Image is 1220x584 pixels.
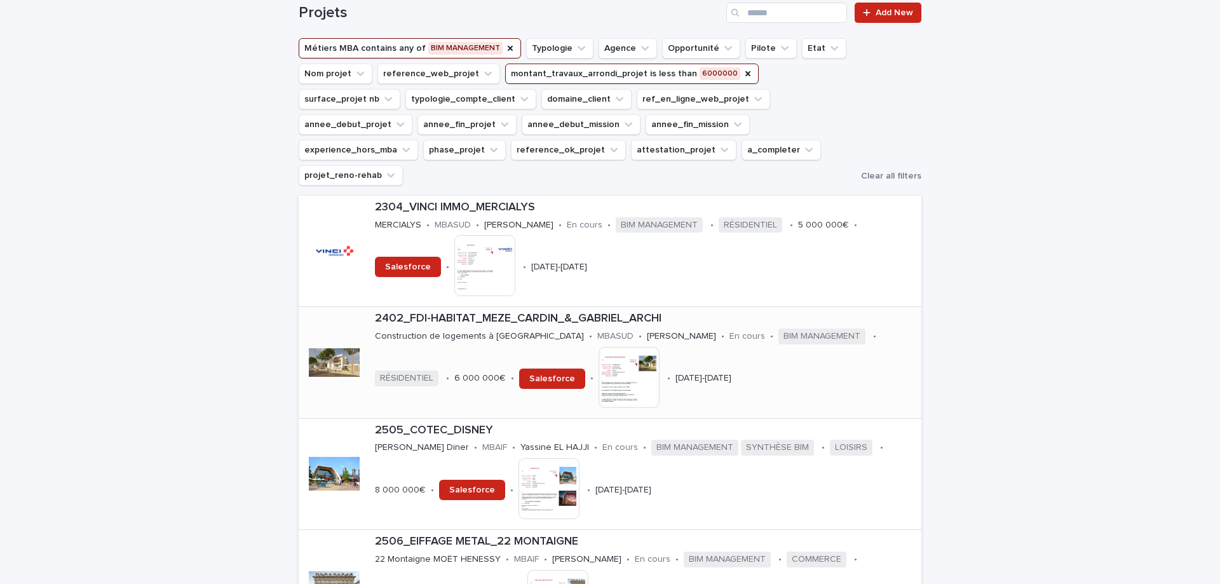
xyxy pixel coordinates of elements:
button: surface_projet nb [299,89,400,109]
span: BIM MANAGEMENT [778,329,865,344]
p: • [607,220,611,231]
p: • [431,485,434,496]
p: 6 000 000€ [454,373,506,384]
p: MERCIALYS [375,220,421,231]
p: • [512,442,515,453]
p: [DATE]-[DATE] [675,373,731,384]
p: MBASUD [597,331,634,342]
p: • [506,554,509,565]
p: • [639,331,642,342]
p: En cours [729,331,765,342]
button: reference_ok_projet [511,140,626,160]
p: • [770,331,773,342]
p: MBASUD [435,220,471,231]
p: • [559,220,562,231]
a: Salesforce [519,369,585,389]
p: [PERSON_NAME] [647,331,716,342]
span: Add New [876,8,913,17]
button: phase_projet [423,140,506,160]
p: • [474,442,477,453]
button: annee_debut_mission [522,114,640,135]
p: [PERSON_NAME] [484,220,553,231]
p: • [589,331,592,342]
p: • [710,220,714,231]
input: Search [726,3,847,23]
p: • [590,373,593,384]
span: Clear all filters [861,172,921,180]
p: • [594,442,597,453]
span: Salesforce [449,486,495,494]
button: annee_fin_mission [646,114,750,135]
span: COMMERCE [787,552,846,567]
p: • [822,442,825,453]
p: [PERSON_NAME] [552,554,621,565]
p: • [587,485,590,496]
p: • [721,331,724,342]
p: MBAIF [514,554,539,565]
p: En cours [567,220,602,231]
p: • [544,554,547,565]
p: Yassine EL HAJJI [520,442,589,453]
button: a_completer [742,140,821,160]
p: • [873,331,876,342]
span: LOISIRS [830,440,872,456]
p: • [523,262,526,273]
button: annee_debut_projet [299,114,412,135]
h1: Projets [299,4,721,22]
button: domaine_client [541,89,632,109]
a: 2402_FDI-HABITAT_MEZE_CARDIN_&_GABRIEL_ARCHIConstruction de logements à [GEOGRAPHIC_DATA]•MBASUD•... [299,307,921,418]
a: Salesforce [439,480,505,500]
p: • [426,220,430,231]
span: Salesforce [385,262,431,271]
span: Salesforce [529,374,575,383]
p: MBAIF [482,442,507,453]
p: • [511,373,514,384]
span: BIM MANAGEMENT [616,217,703,233]
button: Nom projet [299,64,372,84]
p: • [510,485,513,496]
button: Clear all filters [856,166,921,186]
button: annee_fin_projet [417,114,517,135]
a: 2304_VINCI IMMO_MERCIALYSMERCIALYS•MBASUD•[PERSON_NAME]•En cours•BIM MANAGEMENT•RÉSIDENTIEL•5 000... [299,196,921,307]
p: 2505_COTEC_DISNEY [375,424,916,438]
span: BIM MANAGEMENT [684,552,771,567]
p: 2304_VINCI IMMO_MERCIALYS [375,201,916,215]
p: • [446,262,449,273]
button: Typologie [526,38,593,58]
p: Construction de logements à [GEOGRAPHIC_DATA] [375,331,584,342]
button: Pilote [745,38,797,58]
p: • [643,442,646,453]
p: 8 000 000€ [375,485,426,496]
p: • [880,442,883,453]
span: RÉSIDENTIEL [375,370,438,386]
p: En cours [635,554,670,565]
span: RÉSIDENTIEL [719,217,782,233]
button: montant_travaux_arrondi_projet [505,64,759,84]
a: Add New [855,3,921,23]
p: [PERSON_NAME] Diner [375,442,469,453]
p: • [627,554,630,565]
span: SYNTHÈSE BIM [741,440,814,456]
button: attestation_projet [631,140,736,160]
button: Opportunité [662,38,740,58]
p: En cours [602,442,638,453]
p: 2402_FDI-HABITAT_MEZE_CARDIN_&_GABRIEL_ARCHI [375,312,916,326]
p: [DATE]-[DATE] [595,485,651,496]
button: Métiers MBA [299,38,521,58]
a: Salesforce [375,257,441,277]
p: [DATE]-[DATE] [531,262,587,273]
p: 22 Montaigne MOËT HENESSY [375,554,501,565]
p: • [854,554,857,565]
p: • [667,373,670,384]
p: • [854,220,857,231]
p: • [446,373,449,384]
p: 5 000 000€ [798,220,849,231]
p: • [778,554,782,565]
a: 2505_COTEC_DISNEY[PERSON_NAME] Diner•MBAIF•Yassine EL HAJJI•En cours•BIM MANAGEMENTSYNTHÈSE BIM•L... [299,419,921,530]
p: • [675,554,679,565]
p: • [476,220,479,231]
button: typologie_compte_client [405,89,536,109]
button: ref_en_ligne_web_projet [637,89,770,109]
button: reference_web_projet [377,64,500,84]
